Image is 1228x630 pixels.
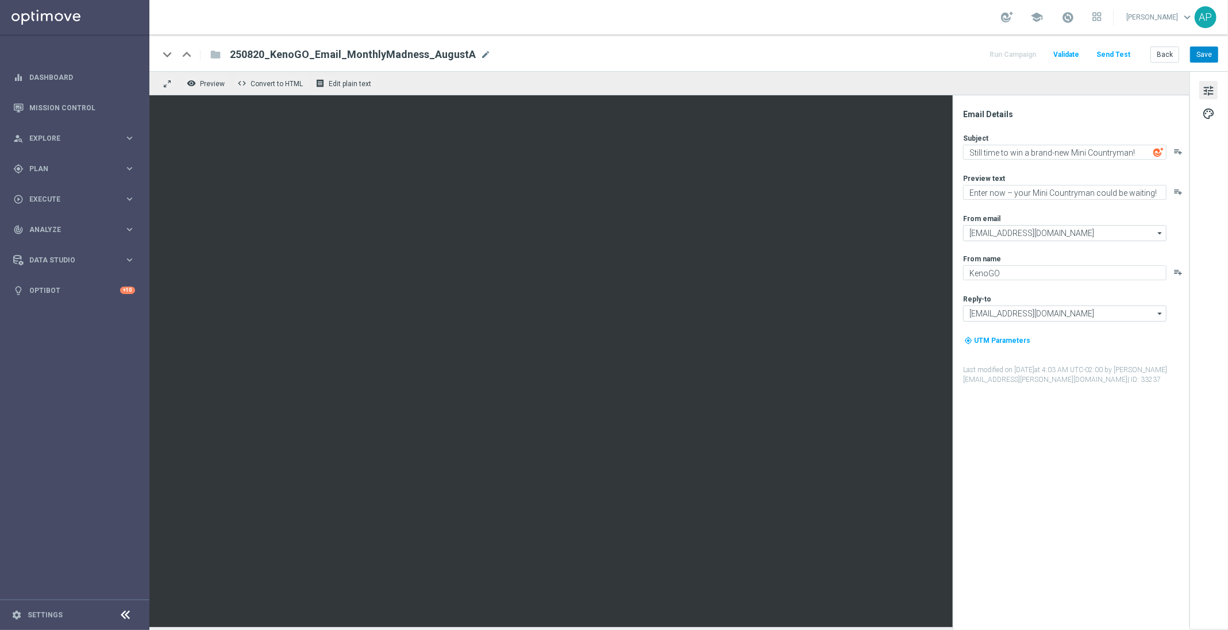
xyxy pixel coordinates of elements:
i: keyboard_arrow_right [124,224,135,235]
span: school [1030,11,1043,24]
button: lightbulb Optibot +10 [13,286,136,295]
button: remove_red_eye Preview [184,76,230,91]
span: palette [1202,106,1215,121]
label: Last modified on [DATE] at 4:03 AM UTC-02:00 by [PERSON_NAME][EMAIL_ADDRESS][PERSON_NAME][DOMAIN_... [963,365,1188,385]
input: Select [963,306,1167,322]
button: my_location UTM Parameters [963,334,1031,347]
div: AP [1195,6,1217,28]
button: Mission Control [13,103,136,113]
i: settings [11,610,22,620]
span: keyboard_arrow_down [1181,11,1194,24]
span: | ID: 33237 [1127,376,1161,384]
i: keyboard_arrow_right [124,163,135,174]
button: palette [1199,104,1218,122]
a: Mission Control [29,92,135,123]
span: Data Studio [29,257,124,264]
button: Data Studio keyboard_arrow_right [13,256,136,265]
span: Edit plain text [329,80,371,88]
a: Dashboard [29,62,135,92]
label: From name [963,254,1001,264]
i: my_location [964,337,972,345]
span: Explore [29,135,124,142]
button: playlist_add [1173,268,1183,277]
i: arrow_drop_down [1154,306,1166,321]
i: person_search [13,133,24,144]
div: Plan [13,164,124,174]
button: play_circle_outline Execute keyboard_arrow_right [13,195,136,204]
span: Validate [1053,51,1079,59]
label: Preview text [963,174,1005,183]
img: optiGenie.svg [1153,147,1164,157]
label: Reply-to [963,295,991,304]
span: Plan [29,165,124,172]
i: play_circle_outline [13,194,24,204]
button: playlist_add [1173,187,1183,196]
span: Execute [29,196,124,203]
i: keyboard_arrow_right [124,133,135,144]
a: [PERSON_NAME]keyboard_arrow_down [1125,9,1195,26]
span: UTM Parameters [974,337,1030,345]
button: receipt Edit plain text [313,76,376,91]
a: Optibot [29,275,120,306]
div: Analyze [13,225,124,235]
span: mode_edit [480,49,491,60]
i: track_changes [13,225,24,235]
div: +10 [120,287,135,294]
label: Subject [963,134,988,143]
i: keyboard_arrow_right [124,194,135,204]
button: gps_fixed Plan keyboard_arrow_right [13,164,136,173]
div: Email Details [963,109,1188,119]
button: Save [1190,47,1218,63]
input: Select [963,225,1167,241]
span: Convert to HTML [251,80,303,88]
div: Mission Control [13,92,135,123]
i: gps_fixed [13,164,24,174]
button: Validate [1052,47,1081,63]
i: equalizer [13,72,24,83]
span: tune [1202,83,1215,98]
div: Dashboard [13,62,135,92]
i: remove_red_eye [187,79,196,88]
button: equalizer Dashboard [13,73,136,82]
i: keyboard_arrow_right [124,254,135,265]
i: arrow_drop_down [1154,226,1166,241]
button: person_search Explore keyboard_arrow_right [13,134,136,143]
button: track_changes Analyze keyboard_arrow_right [13,225,136,234]
div: Data Studio [13,255,124,265]
button: tune [1199,81,1218,99]
span: 250820_KenoGO_Email_MonthlyMadness_AugustA [230,48,476,61]
button: code Convert to HTML [234,76,308,91]
div: Explore [13,133,124,144]
button: playlist_add [1173,147,1183,156]
i: lightbulb [13,285,24,296]
span: code [237,79,247,88]
span: Preview [200,80,225,88]
button: Back [1150,47,1179,63]
span: Analyze [29,226,124,233]
i: receipt [315,79,325,88]
button: Send Test [1095,47,1132,63]
a: Settings [28,612,63,619]
div: Execute [13,194,124,204]
div: Optibot [13,275,135,306]
label: From email [963,214,1000,223]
